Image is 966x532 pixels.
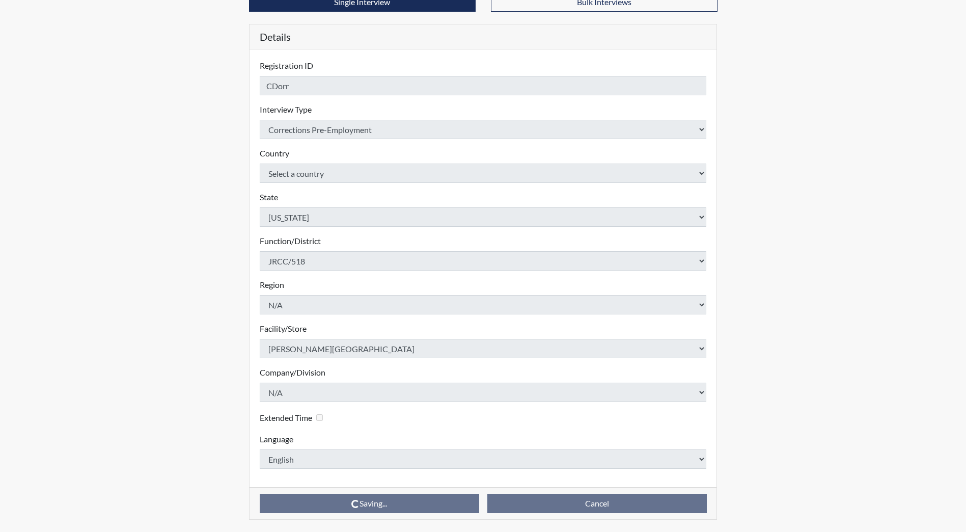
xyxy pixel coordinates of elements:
[260,76,707,95] input: Insert a Registration ID, which needs to be a unique alphanumeric value for each interviewee
[487,494,707,513] button: Cancel
[260,103,312,116] label: Interview Type
[260,235,321,247] label: Function/District
[260,410,327,425] div: Checking this box will provide the interviewee with an accomodation of extra time to answer each ...
[260,412,312,424] label: Extended Time
[260,366,325,379] label: Company/Division
[260,147,289,159] label: Country
[260,494,479,513] button: Saving...
[260,433,293,445] label: Language
[250,24,717,49] h5: Details
[260,323,307,335] label: Facility/Store
[260,279,284,291] label: Region
[260,191,278,203] label: State
[260,60,313,72] label: Registration ID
